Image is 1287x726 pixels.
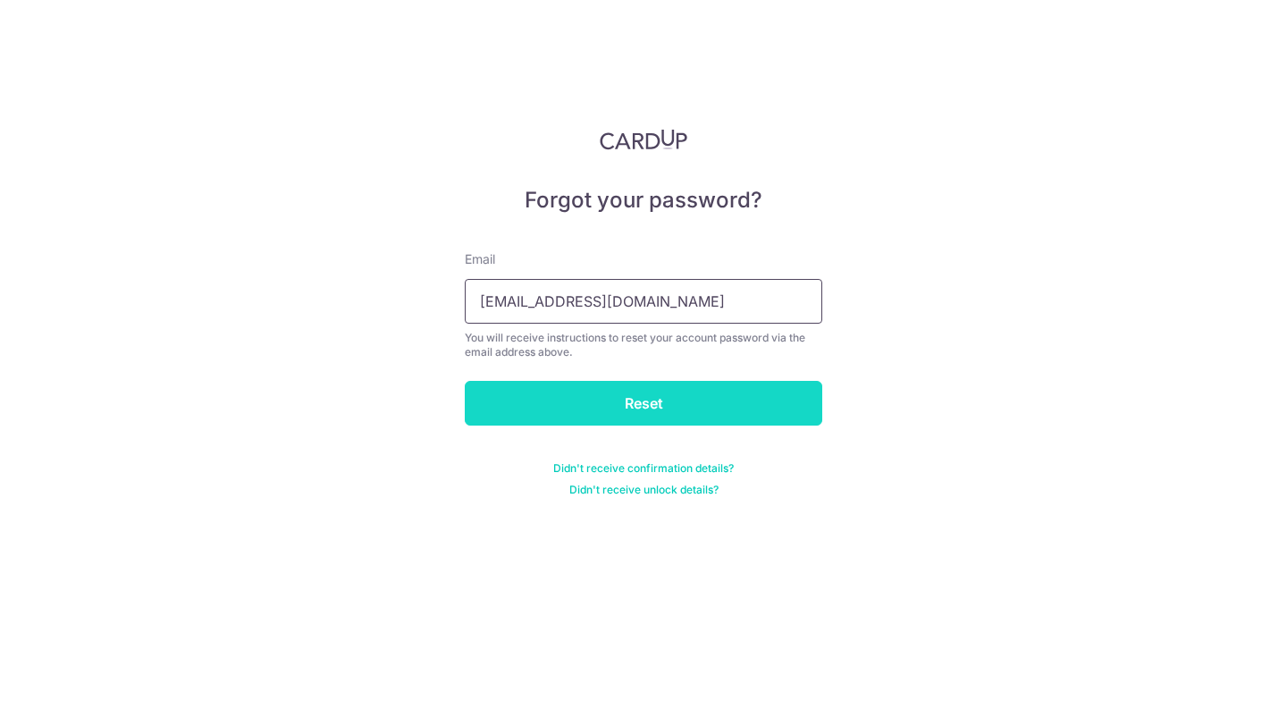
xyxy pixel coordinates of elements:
a: Didn't receive unlock details? [569,483,719,497]
label: Email [465,250,495,268]
a: Didn't receive confirmation details? [553,461,734,476]
input: Reset [465,381,822,426]
input: Enter your Email [465,279,822,324]
h5: Forgot your password? [465,186,822,215]
div: You will receive instructions to reset your account password via the email address above. [465,331,822,359]
img: CardUp Logo [600,129,687,150]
